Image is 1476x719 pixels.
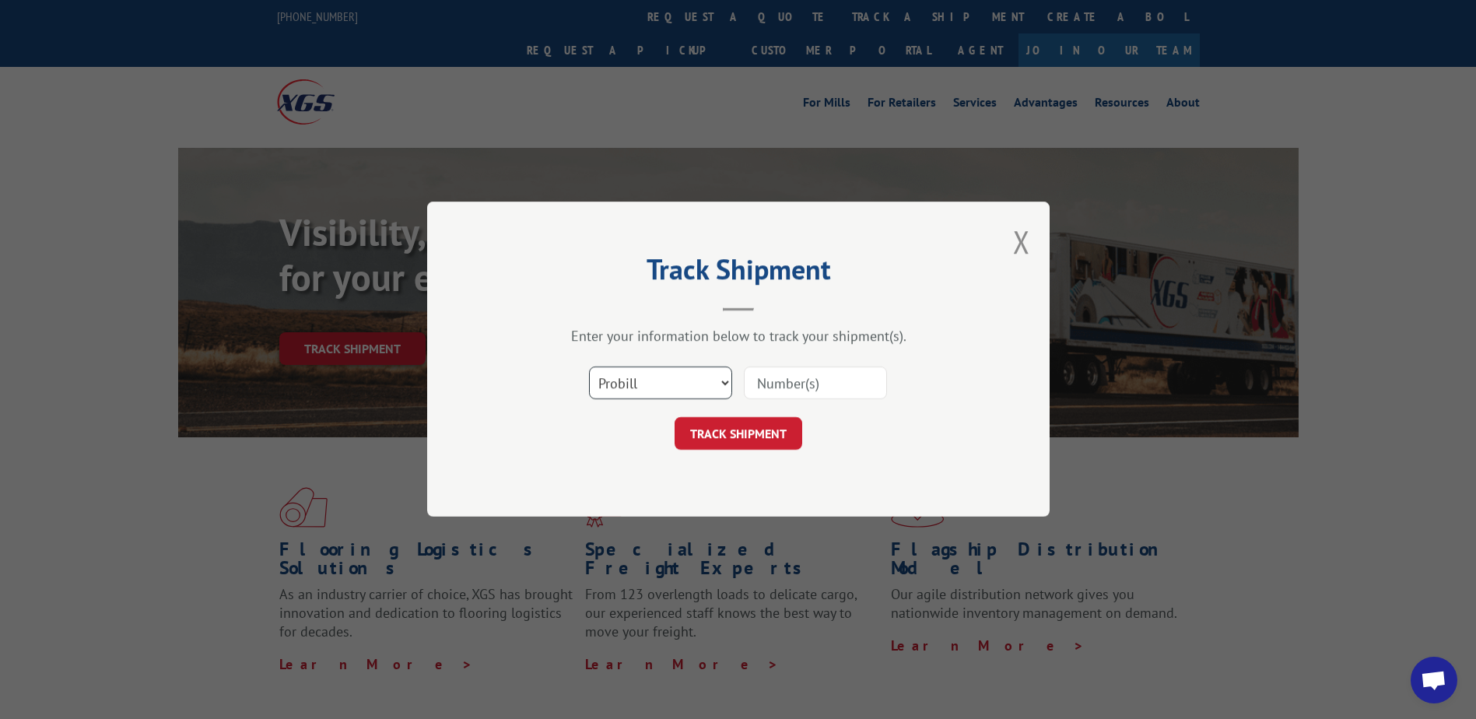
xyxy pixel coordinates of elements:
[675,418,802,451] button: TRACK SHIPMENT
[1411,657,1457,703] div: Open chat
[1013,221,1030,262] button: Close modal
[505,258,972,288] h2: Track Shipment
[744,367,887,400] input: Number(s)
[505,328,972,345] div: Enter your information below to track your shipment(s).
